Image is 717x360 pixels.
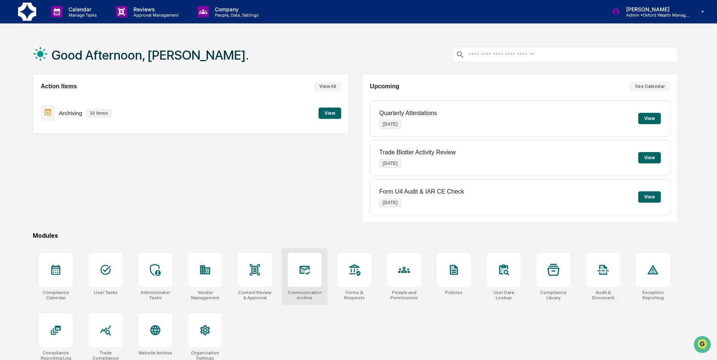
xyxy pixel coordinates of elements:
[138,290,172,300] div: Administrator Tasks
[620,12,690,18] p: Admin • Oxford Wealth Management
[8,58,21,71] img: 1746055101610-c473b297-6a78-478c-a979-82029cc54cd1
[94,290,118,295] div: User Tasks
[127,12,182,18] p: Approval Management
[138,350,172,355] div: Website Archive
[209,12,262,18] p: People, Data, Settings
[8,96,14,102] div: 🖐️
[52,48,249,63] h1: Good Afternoon, [PERSON_NAME].
[209,6,262,12] p: Company
[487,290,521,300] div: User Data Lookup
[238,290,272,300] div: Content Review & Approval
[379,159,401,168] p: [DATE]
[53,128,91,134] a: Powered byPylon
[18,3,36,21] img: logo
[8,110,14,116] div: 🔎
[586,290,620,300] div: Audit & Document Logs
[379,110,437,117] p: Quarterly Attestations
[41,83,77,90] h2: Action Items
[620,6,690,12] p: [PERSON_NAME]
[188,290,222,300] div: Vendor Management
[63,6,101,12] p: Calendar
[314,82,341,91] button: View All
[638,113,661,124] button: View
[379,149,456,156] p: Trade Blotter Activity Review
[127,6,182,12] p: Reviews
[288,290,322,300] div: Communications Archive
[370,83,399,90] h2: Upcoming
[128,60,137,69] button: Start new chat
[63,12,101,18] p: Manage Tasks
[379,120,401,129] p: [DATE]
[319,109,341,116] a: View
[59,110,82,116] p: Archiving
[636,290,670,300] div: Exception Reporting
[387,290,421,300] div: People and Permissions
[55,96,61,102] div: 🗄️
[638,152,661,163] button: View
[62,95,93,103] span: Attestations
[536,290,570,300] div: Compliance Library
[445,290,463,295] div: Policies
[26,58,124,65] div: Start new chat
[319,108,341,119] button: View
[33,232,678,239] div: Modules
[379,188,464,195] p: Form U4 Audit & IAR CE Check
[39,290,73,300] div: Compliance Calendar
[15,95,49,103] span: Preclearance
[5,106,51,120] a: 🔎Data Lookup
[379,198,401,207] p: [DATE]
[693,335,713,355] iframe: Open customer support
[75,128,91,134] span: Pylon
[52,92,97,106] a: 🗄️Attestations
[15,109,47,117] span: Data Lookup
[638,191,661,203] button: View
[5,92,52,106] a: 🖐️Preclearance
[8,16,137,28] p: How can we help?
[86,109,112,117] p: 10 items
[337,290,371,300] div: Forms & Requests
[630,82,670,91] button: See Calendar
[26,65,95,71] div: We're available if you need us!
